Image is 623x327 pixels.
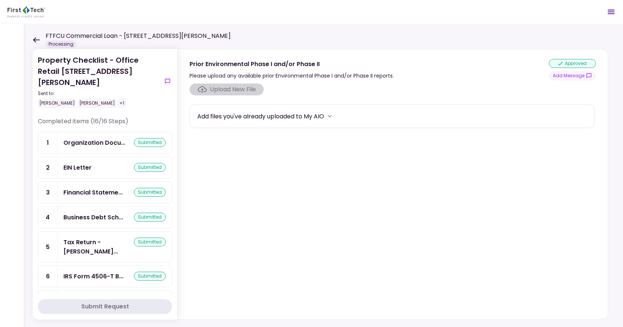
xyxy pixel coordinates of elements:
[134,188,166,197] div: submitted
[38,132,172,154] a: 1Organization Documents for Borrowing Entitysubmitted
[134,238,166,246] div: submitted
[38,291,57,312] div: 7
[118,98,126,108] div: +1
[81,302,129,311] div: Submit Request
[38,117,172,132] div: Completed items (16/16 Steps)
[63,163,92,172] div: EIN Letter
[63,213,123,222] div: Business Debt Schedule
[38,232,57,262] div: 5
[134,138,166,147] div: submitted
[177,49,608,320] div: Prior Environmental Phase I and/or Phase IIPlease upload any available prior Environmental Phase ...
[46,40,76,48] div: Processing
[38,299,172,314] button: Submit Request
[38,206,172,228] a: 4Business Debt Schedulesubmitted
[38,266,57,287] div: 6
[38,231,172,262] a: 5Tax Return - Borrowersubmitted
[38,182,172,203] a: 3Financial Statement - Borrowersubmitted
[189,84,264,95] span: Click here to upload the required document
[78,98,116,108] div: [PERSON_NAME]
[38,157,172,179] a: 2EIN Lettersubmitted
[38,207,57,228] div: 4
[134,213,166,222] div: submitted
[38,265,172,287] a: 6IRS Form 4506-T Borrowersubmitted
[163,77,172,86] button: show-messages
[46,32,231,40] h1: FTFCU Commercial Loan - [STREET_ADDRESS][PERSON_NAME]
[38,132,57,153] div: 1
[549,71,596,81] button: show-messages
[38,182,57,203] div: 3
[134,163,166,172] div: submitted
[38,90,160,97] div: Sent to:
[38,157,57,178] div: 2
[63,188,123,197] div: Financial Statement - Borrower
[7,6,45,17] img: Partner icon
[134,272,166,281] div: submitted
[189,71,394,80] div: Please upload any available prior Environmental Phase I and/or Phase II reports.
[38,55,160,108] div: Property Checklist - Office Retail [STREET_ADDRESS][PERSON_NAME]
[189,59,394,69] div: Prior Environmental Phase I and/or Phase II
[63,238,134,256] div: Tax Return - Borrower
[197,112,324,121] div: Add files you've already uploaded to My AIO
[63,138,125,147] div: Organization Documents for Borrowing Entity
[38,290,172,312] a: 7COFSA- Borrowersubmitted
[324,111,335,122] button: more
[602,3,620,21] button: Open menu
[38,98,76,108] div: [PERSON_NAME]
[63,272,123,281] div: IRS Form 4506-T Borrower
[549,59,596,68] div: approved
